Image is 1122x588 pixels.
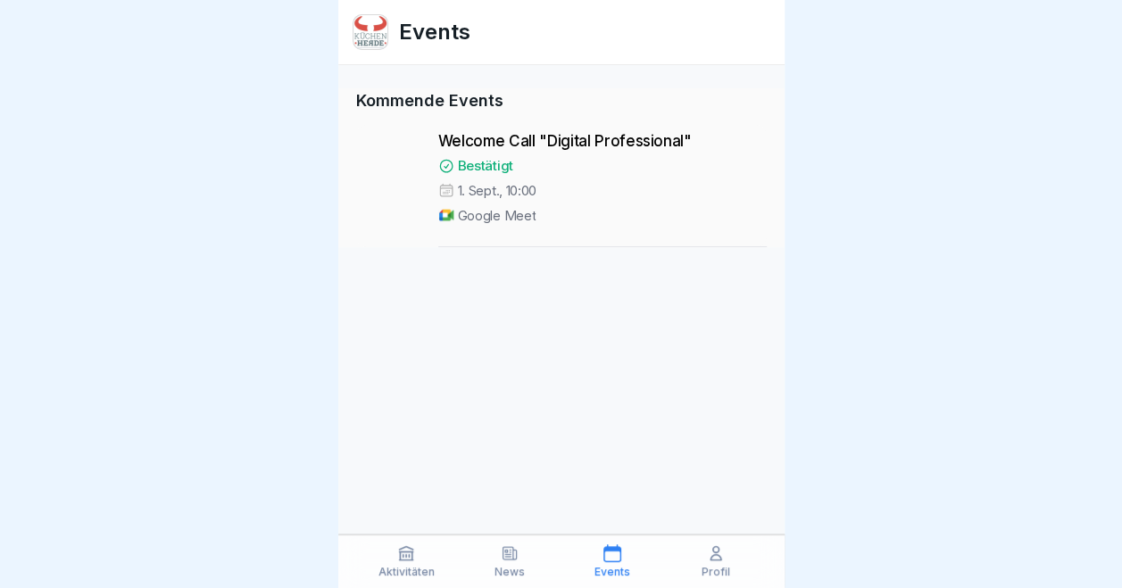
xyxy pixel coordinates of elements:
[458,182,537,200] p: 1. Sept., 10:00
[495,566,525,578] p: News
[438,132,767,150] p: Welcome Call "Digital Professional"
[378,566,435,578] p: Aktivitäten
[356,125,767,247] a: Welcome Call "Digital Professional"Bestätigt1. Sept., 10:00Google Meet
[594,566,630,578] p: Events
[458,157,513,175] p: Bestätigt
[399,16,470,48] h1: Events
[702,566,730,578] p: Profil
[356,88,767,112] p: Kommende Events
[458,207,536,225] p: Google Meet
[353,15,387,49] img: vyjpw951skg073owmonln6kd.png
